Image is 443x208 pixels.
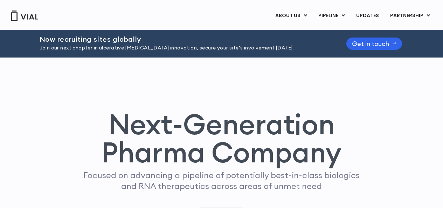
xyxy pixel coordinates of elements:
span: Get in touch [352,41,389,46]
p: Focused on advancing a pipeline of potentially best-in-class biologics and RNA therapeutics acros... [81,170,363,192]
h1: Next-Generation Pharma Company [70,110,373,166]
p: Join our next chapter in ulcerative [MEDICAL_DATA] innovation, secure your site’s involvement [DA... [40,44,329,52]
h2: Now recruiting sites globally [40,35,329,43]
a: PARTNERSHIPMenu Toggle [385,10,436,22]
a: UPDATES [351,10,384,22]
img: Vial Logo [11,11,39,21]
a: Get in touch [346,38,402,50]
a: PIPELINEMenu Toggle [313,10,350,22]
a: ABOUT USMenu Toggle [270,10,312,22]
